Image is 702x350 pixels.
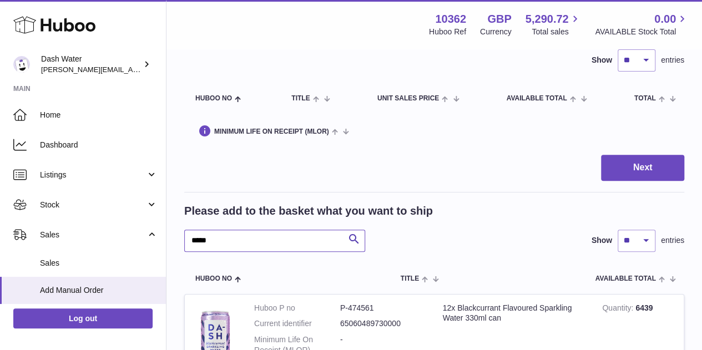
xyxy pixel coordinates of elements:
[601,155,684,181] button: Next
[661,235,684,246] span: entries
[592,235,612,246] label: Show
[595,275,656,282] span: AVAILABLE Total
[41,65,223,74] span: [PERSON_NAME][EMAIL_ADDRESS][DOMAIN_NAME]
[214,128,329,135] span: Minimum Life On Receipt (MLOR)
[195,275,232,282] span: Huboo no
[595,12,689,37] a: 0.00 AVAILABLE Stock Total
[661,55,684,65] span: entries
[602,303,635,315] strong: Quantity
[526,12,582,37] a: 5,290.72 Total sales
[340,303,426,313] dd: P-474561
[13,56,30,73] img: james@dash-water.com
[435,12,466,27] strong: 10362
[40,170,146,180] span: Listings
[429,27,466,37] div: Huboo Ref
[40,200,146,210] span: Stock
[634,95,656,102] span: Total
[291,95,310,102] span: Title
[377,95,439,102] span: Unit Sales Price
[41,54,141,75] div: Dash Water
[592,55,612,65] label: Show
[40,140,158,150] span: Dashboard
[532,27,581,37] span: Total sales
[487,12,511,27] strong: GBP
[401,275,419,282] span: Title
[654,12,676,27] span: 0.00
[184,204,433,219] h2: Please add to the basket what you want to ship
[480,27,512,37] div: Currency
[40,230,146,240] span: Sales
[595,27,689,37] span: AVAILABLE Stock Total
[254,318,340,329] dt: Current identifier
[195,95,232,102] span: Huboo no
[506,95,567,102] span: AVAILABLE Total
[340,318,426,329] dd: 65060489730000
[254,303,340,313] dt: Huboo P no
[40,285,158,296] span: Add Manual Order
[40,110,158,120] span: Home
[40,258,158,268] span: Sales
[13,308,153,328] a: Log out
[526,12,569,27] span: 5,290.72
